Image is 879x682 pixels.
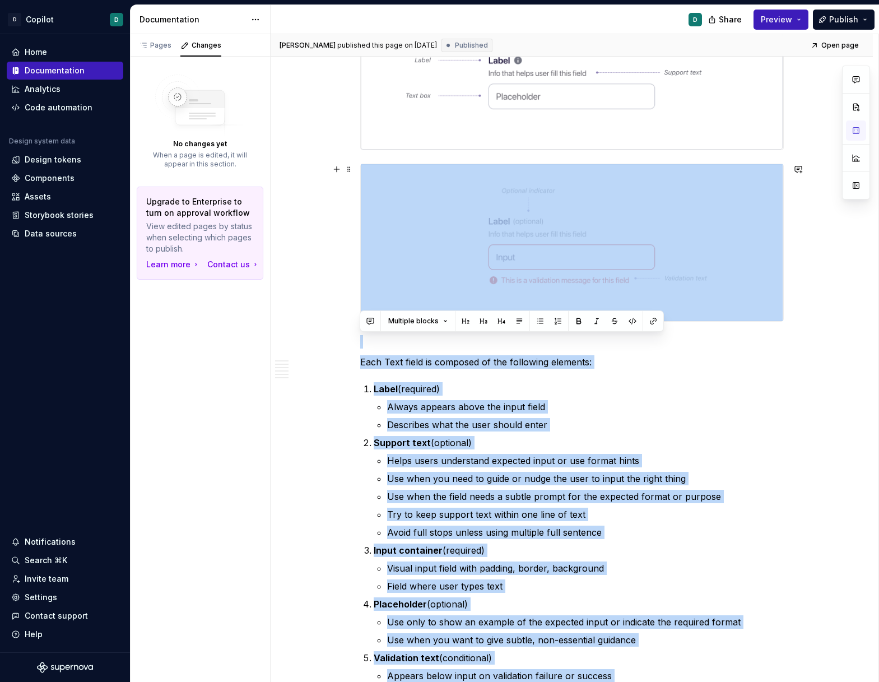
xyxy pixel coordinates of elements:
a: Assets [7,188,123,206]
div: Changes [192,41,221,50]
a: Code automation [7,99,123,117]
button: DCopilotD [2,7,128,31]
p: (required) [374,544,784,557]
a: Home [7,43,123,61]
div: Code automation [25,102,92,113]
p: Avoid full stops unless using multiple full sentence [387,526,784,539]
div: Contact support [25,610,88,621]
button: Help [7,625,123,643]
button: Contact support [7,607,123,625]
p: (conditional) [374,651,784,665]
div: Pages [139,41,171,50]
strong: Label [374,383,398,395]
p: Each Text field is composed of the following elements: [360,355,784,369]
span: Open page [821,41,859,50]
a: Analytics [7,80,123,98]
div: Components [25,173,75,184]
a: Data sources [7,225,123,243]
div: D [693,15,697,24]
button: Publish [813,10,875,30]
p: Always appears above the input field [387,400,784,414]
div: Search ⌘K [25,555,67,566]
div: published this page on [DATE] [337,41,437,50]
a: Open page [807,38,864,53]
a: Contact us [207,259,260,270]
p: (optional) [374,436,784,449]
span: Share [719,14,742,25]
p: Describes what the user should enter [387,418,784,432]
a: Learn more [146,259,201,270]
div: Design tokens [25,154,81,165]
span: Preview [761,14,792,25]
div: Copilot [26,14,54,25]
span: Publish [829,14,858,25]
strong: Validation text [374,652,439,664]
p: Try to keep support text within one line of text [387,508,784,521]
div: Design system data [9,137,75,146]
div: Assets [25,191,51,202]
a: Components [7,169,123,187]
p: (required) [374,382,784,396]
p: View edited pages by status when selecting which pages to publish. [146,221,254,254]
p: Use when you need to guide or nudge the user to input the right thing [387,472,784,485]
img: 3a3bcfb6-0989-43ab-b2a3-03a8ee9a674f.png [361,1,783,150]
p: (optional) [374,597,784,611]
div: Documentation [139,14,245,25]
button: Notifications [7,533,123,551]
svg: Supernova Logo [37,662,93,673]
img: 29a2c350-b9bf-452e-bab3-710108b2fc73.png [361,164,783,321]
a: Storybook stories [7,206,123,224]
p: When a page is edited, it will appear in this section. [148,151,252,169]
div: Data sources [25,228,77,239]
div: Settings [25,592,57,603]
div: Analytics [25,83,61,95]
div: Help [25,629,43,640]
p: No changes yet [173,140,227,149]
button: Share [703,10,749,30]
strong: Support text [374,437,431,448]
div: D [8,13,21,26]
a: Documentation [7,62,123,80]
p: Visual input field with padding, border, background [387,562,784,575]
p: Field where user types text [387,579,784,593]
strong: Placeholder [374,599,427,610]
p: Helps users understand expected input or use format hints [387,454,784,467]
div: Invite team [25,573,68,584]
a: Invite team [7,570,123,588]
span: Published [455,41,488,50]
strong: Input container [374,545,443,556]
div: D [114,15,119,24]
a: Design tokens [7,151,123,169]
button: Preview [754,10,808,30]
p: Use when you want to give subtle, non-essential guidance [387,633,784,647]
p: Use when the field needs a subtle prompt for the expected format or purpose [387,490,784,503]
button: Search ⌘K [7,551,123,569]
div: Storybook stories [25,210,94,221]
div: Documentation [25,65,85,76]
a: Settings [7,588,123,606]
p: Use only to show an example of the expected input or indicate the required format [387,615,784,629]
span: [PERSON_NAME] [280,41,336,50]
div: Notifications [25,536,76,548]
div: Home [25,47,47,58]
p: Upgrade to Enterprise to turn on approval workflow [146,196,254,219]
